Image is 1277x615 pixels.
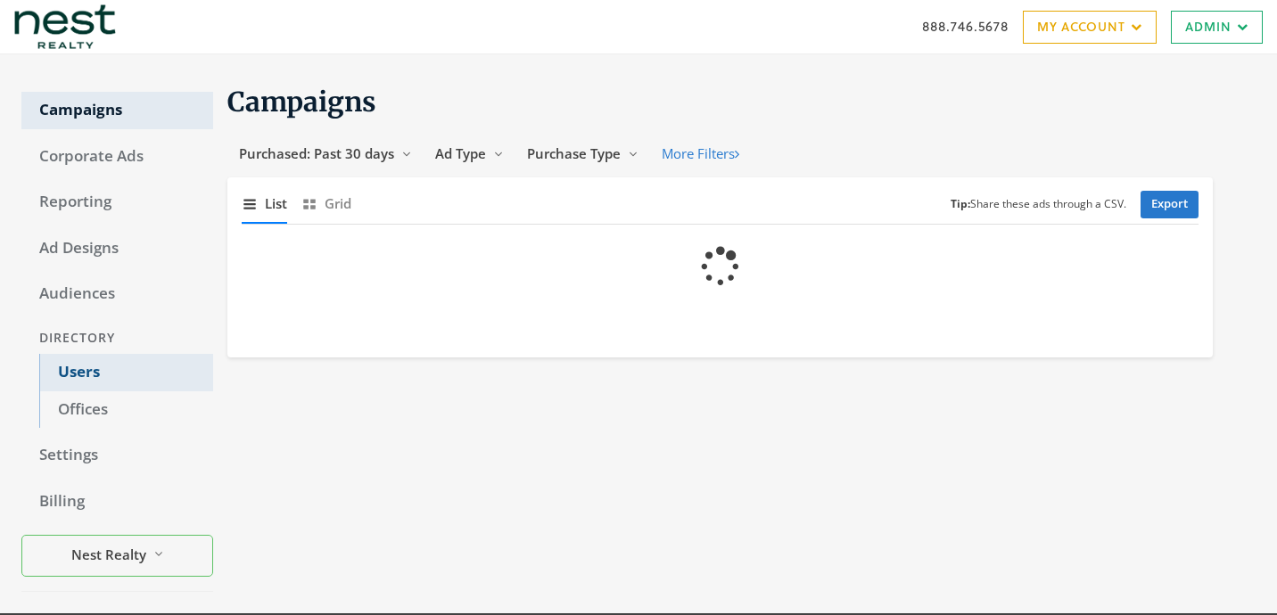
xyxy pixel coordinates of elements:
button: List [242,184,287,223]
a: Admin [1171,11,1263,44]
img: Adwerx [14,4,116,49]
button: Purchased: Past 30 days [227,137,424,170]
a: Users [39,354,213,391]
span: Grid [325,193,351,214]
a: My Account [1023,11,1157,44]
a: Settings [21,437,213,474]
small: Share these ads through a CSV. [951,196,1126,213]
span: Nest Realty [71,545,146,565]
button: Nest Realty [21,535,213,577]
a: Audiences [21,275,213,313]
a: Offices [39,391,213,429]
div: Directory [21,322,213,355]
a: 888.746.5678 [922,17,1009,36]
a: Corporate Ads [21,138,213,176]
a: Ad Designs [21,230,213,267]
a: Reporting [21,184,213,221]
span: Ad Type [435,144,486,162]
button: Ad Type [424,137,515,170]
span: Purchased: Past 30 days [239,144,394,162]
span: Purchase Type [527,144,621,162]
a: Billing [21,483,213,521]
button: Grid [301,184,351,223]
a: Export [1141,191,1199,218]
a: Campaigns [21,92,213,129]
button: More Filters [650,137,751,170]
b: Tip: [951,196,970,211]
span: List [265,193,287,214]
button: Purchase Type [515,137,650,170]
span: Campaigns [227,85,376,119]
